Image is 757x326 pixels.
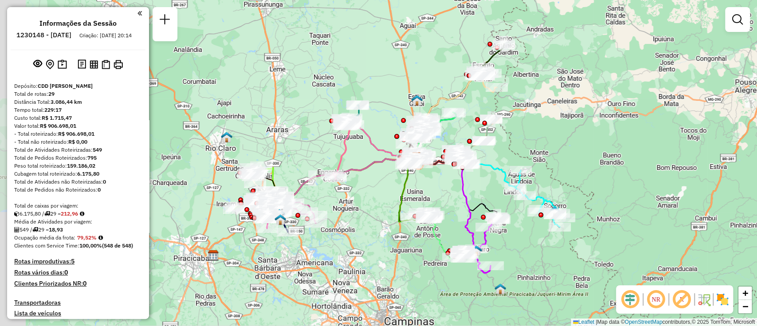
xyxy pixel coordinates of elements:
[208,250,219,261] img: CDD Piracicaba
[31,57,44,71] button: Exibir sessão original
[42,114,72,121] strong: R$ 1.715,47
[596,319,597,325] span: |
[14,162,142,170] div: Peso total roteirizado:
[83,279,86,287] strong: 0
[64,268,68,276] strong: 0
[79,242,102,249] strong: 100,00%
[14,310,142,317] h4: Lista de veículos
[411,94,423,106] img: Estiva Gerbi
[14,82,142,90] div: Depósito:
[49,226,63,233] strong: 18,93
[93,146,102,153] strong: 549
[571,318,757,326] div: Map data © contributors,© 2025 TomTom, Microsoft
[77,170,99,177] strong: 6.175,80
[14,98,142,106] div: Distância Total:
[16,31,71,39] h6: 1230148 - [DATE]
[56,58,69,71] button: Painel de Sugestão
[98,235,103,240] em: Média calculada utilizando a maior ocupação (%Peso ou %Cubagem) de cada rota da sessão. Rotas cro...
[98,186,101,193] strong: 0
[39,19,117,27] h4: Informações da Sessão
[14,122,142,130] div: Valor total:
[14,146,142,154] div: Total de Atividades Roteirizadas:
[38,82,93,89] strong: CDD [PERSON_NAME]
[274,208,285,220] img: 618 UDC Light Limeira
[620,289,641,310] span: Ocultar deslocamento
[14,210,142,218] div: 6.175,80 / 29 =
[411,152,422,163] img: CDD Mogi Mirim
[77,234,97,241] strong: 79,52%
[58,130,94,137] strong: R$ 906.698,01
[645,289,667,310] span: Ocultar NR
[697,292,711,306] img: Fluxo de ruas
[14,227,20,232] i: Total de Atividades
[742,287,748,299] span: +
[738,287,752,300] a: Zoom in
[14,234,75,241] span: Ocupação média da frota:
[71,257,75,265] strong: 5
[14,106,142,114] div: Tempo total:
[14,114,142,122] div: Custo total:
[14,138,142,146] div: - Total não roteirizado:
[103,178,106,185] strong: 0
[44,211,50,216] i: Total de rotas
[67,162,95,169] strong: 159.186,02
[738,300,752,313] a: Zoom out
[625,319,663,325] a: OpenStreetMap
[549,206,560,217] img: Socoro
[729,11,746,28] a: Exibir filtros
[494,283,506,295] img: Tuiuti
[14,318,31,326] a: Rotas
[48,90,55,97] strong: 29
[14,226,142,234] div: 549 / 29 =
[44,58,56,71] button: Centralizar mapa no depósito ou ponto de apoio
[715,292,730,306] img: Exibir/Ocultar setores
[221,131,232,143] img: 619 UDC Light Rio Claro
[68,138,87,145] strong: R$ 0,00
[14,178,142,186] div: Total de Atividades não Roteirizadas:
[109,318,142,326] h4: Recargas: 0
[14,280,142,287] h4: Clientes Priorizados NR:
[671,289,692,310] span: Exibir rótulo
[573,319,594,325] a: Leaflet
[80,211,84,216] i: Meta Caixas/viagem: 219,60 Diferença: -6,64
[61,210,78,217] strong: 212,96
[14,186,142,194] div: Total de Pedidos não Roteirizados:
[14,154,142,162] div: Total de Pedidos Roteirizados:
[275,214,286,225] img: PA - Limeira
[32,227,38,232] i: Total de rotas
[112,58,125,71] button: Imprimir Rotas
[102,242,133,249] strong: (548 de 548)
[40,122,76,129] strong: R$ 906.698,01
[14,218,142,226] div: Média de Atividades por viagem:
[14,211,20,216] i: Cubagem total roteirizado
[44,106,62,113] strong: 229:17
[156,11,174,31] a: Nova sessão e pesquisa
[87,154,97,161] strong: 795
[471,245,482,256] img: Amparo
[14,90,142,98] div: Total de rotas:
[14,269,142,276] h4: Rotas vários dias:
[742,301,748,312] span: −
[137,8,142,18] a: Clique aqui para minimizar o painel
[14,299,142,306] h4: Transportadoras
[14,170,142,178] div: Cubagem total roteirizado:
[14,258,142,265] h4: Rotas improdutivas:
[88,58,100,70] button: Visualizar relatório de Roteirização
[100,58,112,71] button: Visualizar Romaneio
[14,242,79,249] span: Clientes com Service Time:
[14,130,142,138] div: - Total roteirizado:
[76,58,88,71] button: Logs desbloquear sessão
[51,98,82,105] strong: 3.086,44 km
[76,31,135,39] div: Criação: [DATE] 20:14
[14,202,142,210] div: Total de caixas por viagem:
